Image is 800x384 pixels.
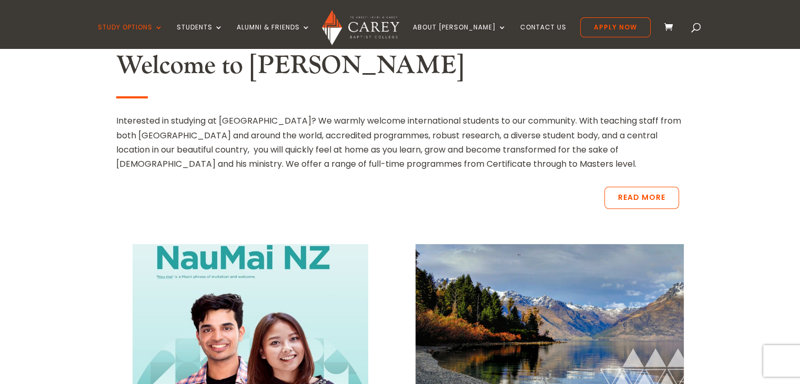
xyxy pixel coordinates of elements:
p: Interested in studying at [GEOGRAPHIC_DATA]? We warmly welcome international students to our comm... [116,114,684,171]
a: Alumni & Friends [237,24,310,48]
img: Carey Baptist College [322,10,399,45]
a: Study Options [98,24,163,48]
a: Apply Now [580,17,651,37]
a: Contact Us [520,24,566,48]
a: Read More [604,187,679,209]
h2: Welcome to [PERSON_NAME] [116,50,684,86]
a: Students [177,24,223,48]
a: About [PERSON_NAME] [413,24,507,48]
